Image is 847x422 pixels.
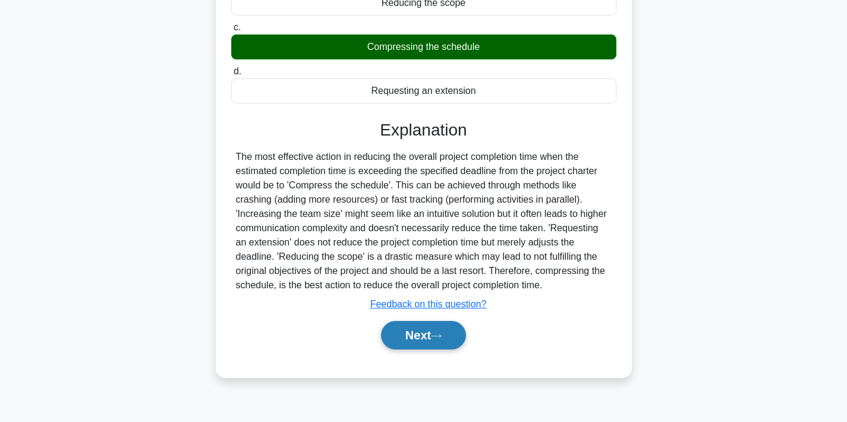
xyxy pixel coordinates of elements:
[231,78,616,103] div: Requesting an extension
[370,299,487,309] a: Feedback on this question?
[236,150,612,292] div: The most effective action in reducing the overall project completion time when the estimated comp...
[238,120,609,140] h3: Explanation
[381,321,466,349] button: Next
[231,34,616,59] div: Compressing the schedule
[234,66,241,76] span: d.
[234,22,241,32] span: c.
